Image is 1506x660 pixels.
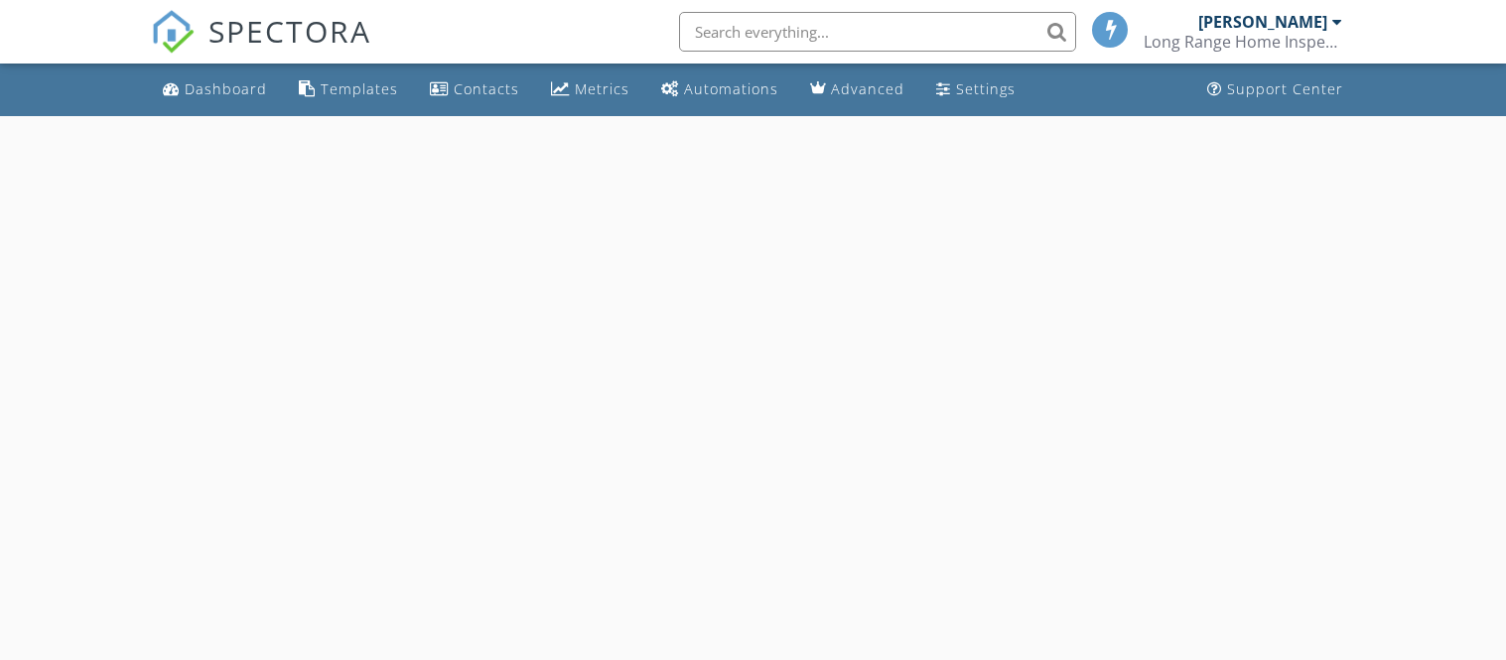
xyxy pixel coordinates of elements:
[185,79,267,98] div: Dashboard
[151,27,371,68] a: SPECTORA
[802,71,912,108] a: Advanced
[454,79,519,98] div: Contacts
[831,79,904,98] div: Advanced
[291,71,406,108] a: Templates
[155,71,275,108] a: Dashboard
[653,71,786,108] a: Automations (Basic)
[575,79,629,98] div: Metrics
[543,71,637,108] a: Metrics
[208,10,371,52] span: SPECTORA
[422,71,527,108] a: Contacts
[1198,12,1327,32] div: [PERSON_NAME]
[684,79,778,98] div: Automations
[1144,32,1342,52] div: Long Range Home Inspections
[1227,79,1343,98] div: Support Center
[928,71,1024,108] a: Settings
[151,10,195,54] img: The Best Home Inspection Software - Spectora
[1199,71,1351,108] a: Support Center
[321,79,398,98] div: Templates
[679,12,1076,52] input: Search everything...
[956,79,1016,98] div: Settings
